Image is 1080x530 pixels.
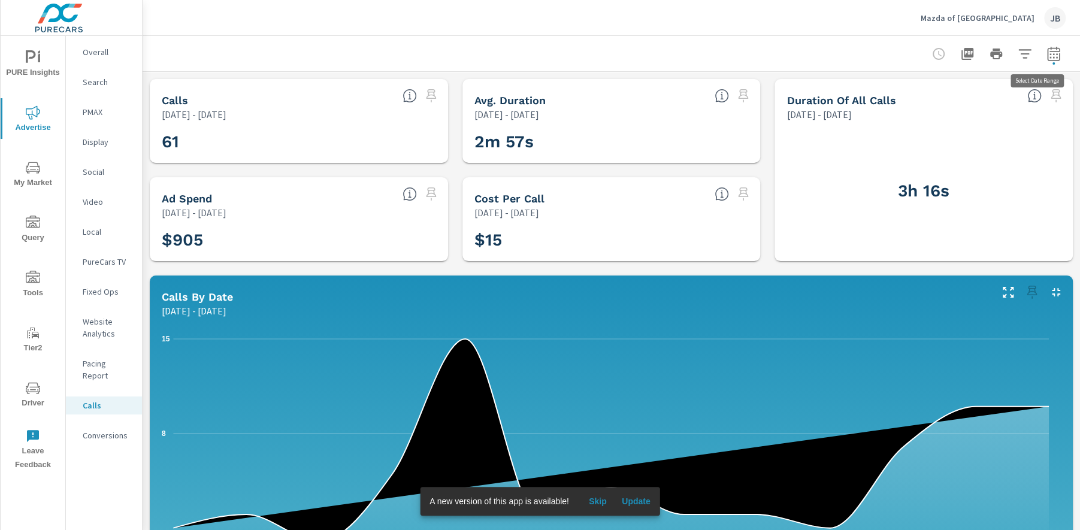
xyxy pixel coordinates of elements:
p: [DATE] - [DATE] [474,205,539,220]
p: Mazda of [GEOGRAPHIC_DATA] [921,13,1034,23]
span: PureCars Ad Spend/Calls. [715,187,729,201]
h3: 3h 16s [786,181,1061,201]
div: Local [66,223,142,241]
span: Average Duration of each call. [715,89,729,103]
h5: Calls By Date [162,290,233,303]
button: Update [617,492,655,511]
p: [DATE] - [DATE] [162,304,226,318]
p: Fixed Ops [83,286,132,298]
p: Local [83,226,132,238]
button: Make Fullscreen [999,283,1018,302]
h5: Ad Spend [162,192,212,205]
h3: 2m 57s [474,132,749,152]
span: Skip [583,496,612,507]
div: nav menu [1,36,65,477]
span: Tools [4,271,62,300]
span: Select a preset date range to save this widget [422,86,441,105]
span: Select a preset date range to save this widget [734,86,753,105]
span: PURE Insights [4,50,62,80]
span: My Market [4,160,62,190]
h3: 61 [162,132,436,152]
h5: Avg. Duration [474,94,546,107]
text: 8 [162,429,166,438]
h5: Calls [162,94,188,107]
h5: Cost Per Call [474,192,544,205]
p: PMAX [83,106,132,118]
span: Select a preset date range to save this widget [1046,86,1066,105]
button: Skip [579,492,617,511]
div: Overall [66,43,142,61]
div: PMAX [66,103,142,121]
p: Social [83,166,132,178]
p: Calls [83,399,132,411]
span: Select a preset date range to save this widget [734,184,753,204]
button: Minimize Widget [1046,283,1066,302]
div: Search [66,73,142,91]
div: PureCars TV [66,253,142,271]
p: [DATE] - [DATE] [474,107,539,122]
div: Conversions [66,426,142,444]
p: [DATE] - [DATE] [786,107,851,122]
div: Website Analytics [66,313,142,343]
div: Calls [66,396,142,414]
p: [DATE] - [DATE] [162,205,226,220]
p: Conversions [83,429,132,441]
span: Query [4,216,62,245]
h3: $15 [474,230,749,250]
div: Fixed Ops [66,283,142,301]
span: Tier2 [4,326,62,355]
p: Overall [83,46,132,58]
span: Leave Feedback [4,429,62,472]
span: Sum of PureCars Ad Spend. [403,187,417,201]
div: JB [1044,7,1066,29]
div: Video [66,193,142,211]
div: Display [66,133,142,151]
span: The Total Duration of all calls. [1027,89,1042,103]
div: Pacing Report [66,355,142,384]
p: PureCars TV [83,256,132,268]
p: Video [83,196,132,208]
p: Display [83,136,132,148]
div: Social [66,163,142,181]
p: Website Analytics [83,316,132,340]
text: 15 [162,335,170,343]
span: Driver [4,381,62,410]
span: Select a preset date range to save this widget [422,184,441,204]
p: Search [83,76,132,88]
h5: Duration of all Calls [786,94,896,107]
button: Print Report [984,42,1008,66]
p: Pacing Report [83,358,132,381]
span: Select a preset date range to save this widget [1022,283,1042,302]
h3: $905 [162,230,436,250]
span: Advertise [4,105,62,135]
span: Update [622,496,651,507]
span: A new version of this app is available! [429,496,569,506]
p: [DATE] - [DATE] [162,107,226,122]
span: Total number of calls. [403,89,417,103]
